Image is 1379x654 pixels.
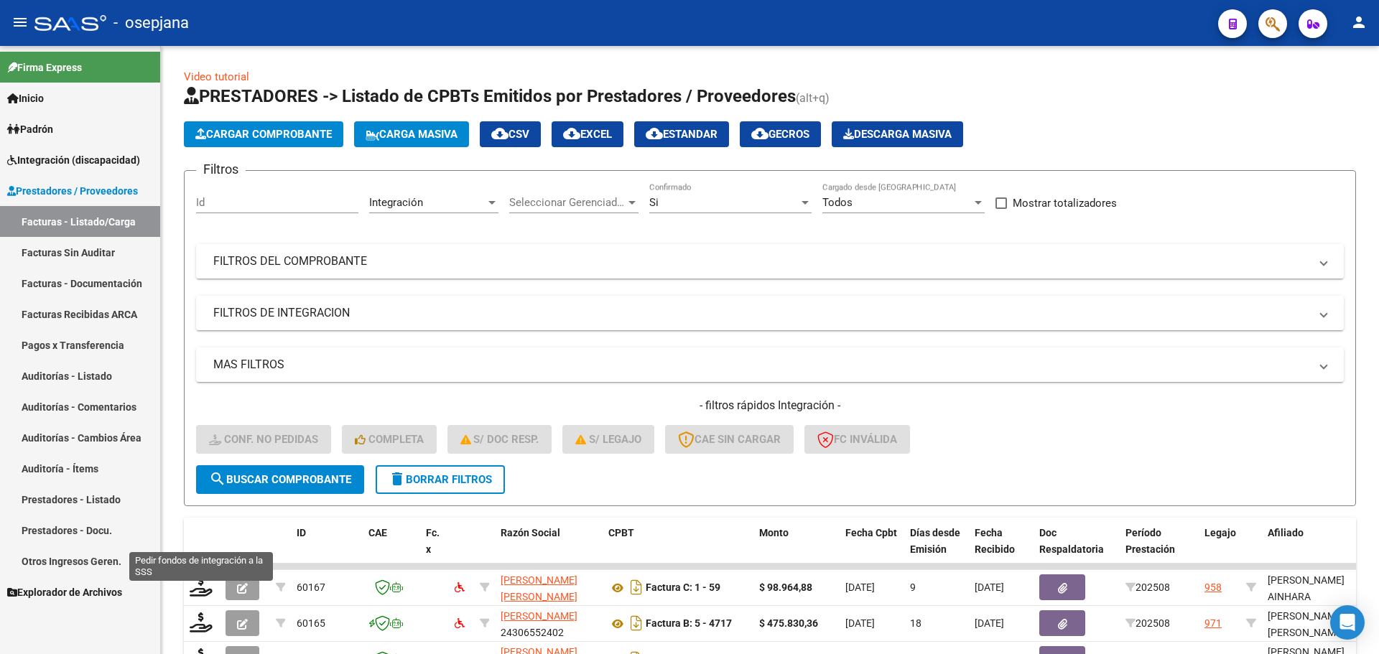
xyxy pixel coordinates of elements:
[627,576,646,599] i: Descargar documento
[501,610,577,622] span: [PERSON_NAME]
[184,86,796,106] span: PRESTADORES -> Listado de CPBTs Emitidos por Prestadores / Proveedores
[196,347,1344,382] mat-expansion-panel-header: MAS FILTROS
[213,305,1309,321] mat-panel-title: FILTROS DE INTEGRACION
[646,125,663,142] mat-icon: cloud_download
[363,518,420,581] datatable-header-cell: CAE
[563,128,612,141] span: EXCEL
[113,7,189,39] span: - osepjana
[832,121,963,147] app-download-masive: Descarga masiva de comprobantes (adjuntos)
[796,91,830,105] span: (alt+q)
[759,617,818,629] strong: $ 475.830,36
[196,159,246,179] h3: Filtros
[389,473,492,486] span: Borrar Filtros
[1125,617,1170,629] span: 202508
[562,425,654,454] button: S/ legajo
[1034,518,1120,581] datatable-header-cell: Doc Respaldatoria
[678,433,781,446] span: CAE SIN CARGAR
[1268,527,1304,538] span: Afiliado
[575,433,641,446] span: S/ legajo
[196,398,1344,414] h4: - filtros rápidos Integración -
[184,121,343,147] button: Cargar Comprobante
[297,617,325,629] span: 60165
[376,465,505,494] button: Borrar Filtros
[753,518,840,581] datatable-header-cell: Monto
[1204,579,1222,596] div: 958
[1204,615,1222,632] div: 971
[11,14,29,31] mat-icon: menu
[196,425,331,454] button: Conf. no pedidas
[209,473,351,486] span: Buscar Comprobante
[509,196,626,209] span: Seleccionar Gerenciador
[297,581,325,593] span: 60167
[649,196,659,209] span: Si
[608,527,634,538] span: CPBT
[627,612,646,635] i: Descargar documento
[213,357,1309,373] mat-panel-title: MAS FILTROS
[832,121,963,147] button: Descarga Masiva
[420,518,449,581] datatable-header-cell: Fc. x
[740,121,821,147] button: Gecros
[7,584,122,600] span: Explorador de Archivos
[751,125,769,142] mat-icon: cloud_download
[822,196,853,209] span: Todos
[1204,527,1236,538] span: Legajo
[195,128,332,141] span: Cargar Comprobante
[501,574,577,602] span: [PERSON_NAME] [PERSON_NAME]
[1330,605,1365,640] div: Open Intercom Messenger
[389,470,406,487] mat-icon: delete
[209,470,226,487] mat-icon: search
[969,518,1034,581] datatable-header-cell: Fecha Recibido
[1013,195,1117,212] span: Mostrar totalizadores
[501,608,597,638] div: 24306552402
[196,465,364,494] button: Buscar Comprobante
[7,152,140,168] span: Integración (discapacidad)
[975,617,1004,629] span: [DATE]
[342,425,437,454] button: Completa
[460,433,539,446] span: S/ Doc Resp.
[1262,518,1377,581] datatable-header-cell: Afiliado
[291,518,363,581] datatable-header-cell: ID
[751,128,809,141] span: Gecros
[1199,518,1240,581] datatable-header-cell: Legajo
[843,128,952,141] span: Descarga Masiva
[369,196,423,209] span: Integración
[563,125,580,142] mat-icon: cloud_download
[646,128,718,141] span: Estandar
[552,121,623,147] button: EXCEL
[1125,581,1170,593] span: 202508
[184,70,249,83] a: Video tutorial
[910,617,921,629] span: 18
[804,425,910,454] button: FC Inválida
[355,433,424,446] span: Completa
[634,121,729,147] button: Estandar
[7,121,53,137] span: Padrón
[975,527,1015,555] span: Fecha Recibido
[845,617,875,629] span: [DATE]
[665,425,794,454] button: CAE SIN CARGAR
[845,581,875,593] span: [DATE]
[840,518,904,581] datatable-header-cell: Fecha Cpbt
[1268,572,1371,621] div: [PERSON_NAME] AINHARA 23576310684
[759,581,812,593] strong: $ 98.964,88
[7,183,138,199] span: Prestadores / Proveedores
[501,572,597,602] div: 27205837073
[975,581,1004,593] span: [DATE]
[495,518,603,581] datatable-header-cell: Razón Social
[213,253,1309,269] mat-panel-title: FILTROS DEL COMPROBANTE
[904,518,969,581] datatable-header-cell: Días desde Emisión
[447,425,552,454] button: S/ Doc Resp.
[845,527,897,538] span: Fecha Cpbt
[501,527,560,538] span: Razón Social
[354,121,469,147] button: Carga Masiva
[209,433,318,446] span: Conf. no pedidas
[817,433,897,446] span: FC Inválida
[603,518,753,581] datatable-header-cell: CPBT
[646,582,720,594] strong: Factura C: 1 - 59
[1120,518,1199,581] datatable-header-cell: Período Prestación
[196,244,1344,279] mat-expansion-panel-header: FILTROS DEL COMPROBANTE
[368,527,387,538] span: CAE
[1125,527,1175,555] span: Período Prestación
[1039,527,1104,555] span: Doc Respaldatoria
[1350,14,1368,31] mat-icon: person
[297,527,306,538] span: ID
